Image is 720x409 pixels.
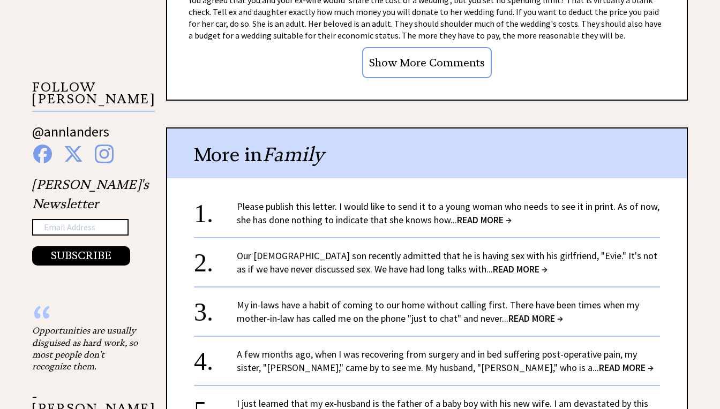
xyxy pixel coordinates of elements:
div: 2. [194,249,237,269]
input: Email Address [32,219,129,236]
img: instagram%20blue.png [95,145,114,163]
a: @annlanders [32,123,109,151]
div: “ [32,314,139,324]
span: READ MORE → [599,361,654,374]
div: 3. [194,298,237,318]
a: Our [DEMOGRAPHIC_DATA] son recently admitted that he is having sex with his girlfriend, "Evie." I... [237,249,657,275]
div: 4. [194,347,237,367]
span: Family [262,142,324,166]
span: READ MORE → [457,214,512,226]
span: READ MORE → [493,263,547,275]
a: My in-laws have a habit of coming to our home without calling first. There have been times when m... [237,299,639,324]
span: READ MORE → [508,312,563,324]
img: facebook%20blue.png [33,145,52,163]
a: A few months ago, when I was recovering from surgery and in bed suffering post-operative pain, my... [237,348,654,374]
a: Please publish this letter. I would like to send it to a young woman who needs to see it in print... [237,200,659,226]
p: FOLLOW [PERSON_NAME] [32,81,155,112]
div: More in [167,128,687,178]
input: Show More Comments [362,47,492,78]
button: SUBSCRIBE [32,246,130,266]
div: 1. [194,200,237,219]
img: x%20blue.png [64,145,83,163]
div: Opportunities are usually disguised as hard work, so most people don't recognize them. [32,324,139,373]
div: [PERSON_NAME]'s Newsletter [32,175,149,266]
